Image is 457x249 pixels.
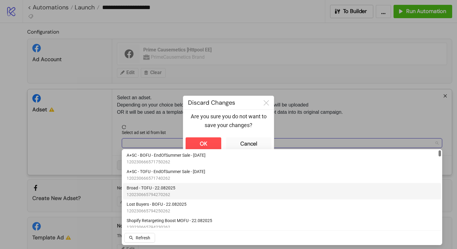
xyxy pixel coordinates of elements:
span: 120230665794270262 [127,191,175,198]
span: A+SC - TOFU - EndOfSummer Sale - [DATE] [127,168,205,175]
span: 120230666571750262 [127,159,206,165]
div: Discard Changes [183,96,259,110]
span: Shopify Retargeting Boost MOFU - 22.082025 [127,217,212,224]
span: 120230666571740262 [127,175,205,182]
span: 120230665794230262 [127,224,212,231]
span: 120230665794250262 [127,208,186,214]
div: Broad - TOFU - 22.082025 [123,183,441,199]
div: Cancel [240,140,257,147]
span: search [129,236,133,240]
div: OK [200,140,207,147]
button: Refresh [124,233,155,243]
span: A+SC - BOFU - EndOfSummer Sale - [DATE] [127,152,206,159]
span: Lost Buyers - BOFU - 22.082025 [127,201,186,208]
div: Shopify Retargeting Boost MOFU - 22.082025 [123,216,441,232]
div: A+SC - BOFU - EndOfSummer Sale - 22.08.2025 [123,150,441,167]
button: Cancel [226,137,271,151]
p: Are you sure you do not want to save your changes? [188,112,269,129]
span: Refresh [136,235,150,240]
button: OK [186,137,221,151]
span: Broad - TOFU - 22.082025 [127,185,175,191]
div: Lost Buyers - BOFU - 22.082025 [123,199,441,216]
div: A+SC - TOFU - EndOfSummer Sale - 22.08.2025 [123,167,441,183]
